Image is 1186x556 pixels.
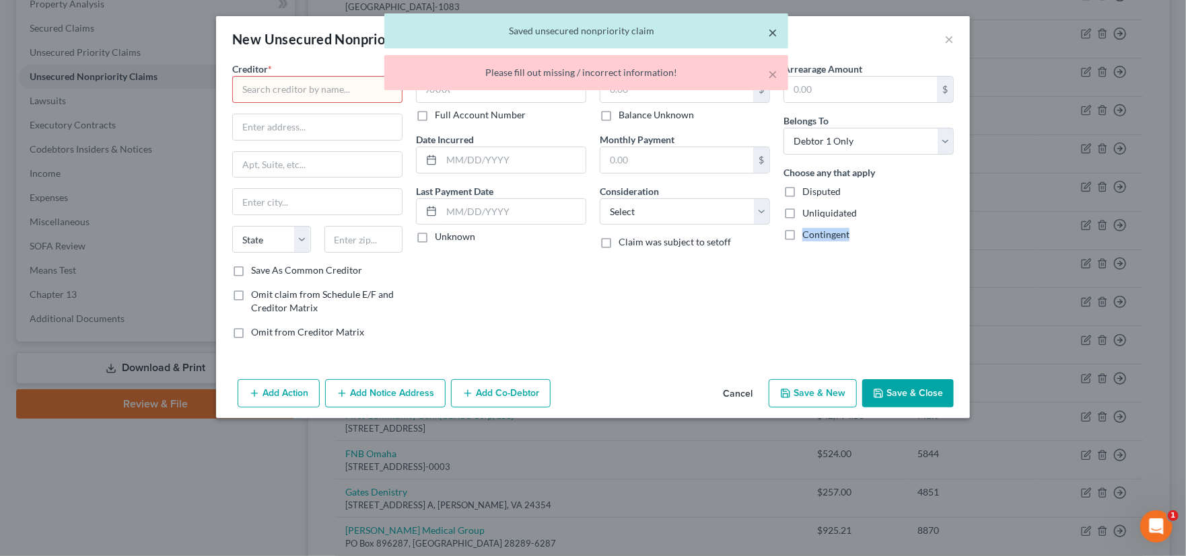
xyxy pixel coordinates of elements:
button: Add Notice Address [325,379,446,407]
span: Omit claim from Schedule E/F and Creditor Matrix [251,288,394,313]
div: Saved unsecured nonpriority claim [395,24,777,38]
label: Balance Unknown [619,108,694,122]
span: Unliquidated [802,207,857,219]
span: Belongs To [783,115,829,126]
span: Omit from Creditor Matrix [251,326,364,337]
input: Enter address... [233,114,402,140]
label: Consideration [600,184,659,198]
input: Apt, Suite, etc... [233,152,402,177]
label: Choose any that apply [783,165,875,180]
button: Add Co-Debtor [451,379,551,407]
button: × [768,66,777,82]
span: Disputed [802,186,841,197]
button: × [768,24,777,40]
label: Unknown [435,230,475,243]
button: Save & Close [862,379,954,407]
input: MM/DD/YYYY [442,199,586,225]
label: Save As Common Creditor [251,264,362,277]
span: Claim was subject to setoff [619,236,731,247]
span: 1 [1168,510,1179,521]
input: Enter city... [233,189,402,214]
input: MM/DD/YYYY [442,147,586,173]
iframe: Intercom live chat [1140,510,1173,543]
label: Last Payment Date [416,184,493,198]
input: Enter zip... [324,226,403,253]
button: Add Action [238,379,320,407]
button: Save & New [769,379,857,407]
label: Monthly Payment [600,132,674,147]
label: Full Account Number [435,108,526,122]
button: Cancel [712,381,763,407]
span: Contingent [802,229,849,240]
input: 0.00 [600,147,753,173]
label: Date Incurred [416,132,474,147]
div: $ [753,147,769,173]
div: Please fill out missing / incorrect information! [395,66,777,79]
